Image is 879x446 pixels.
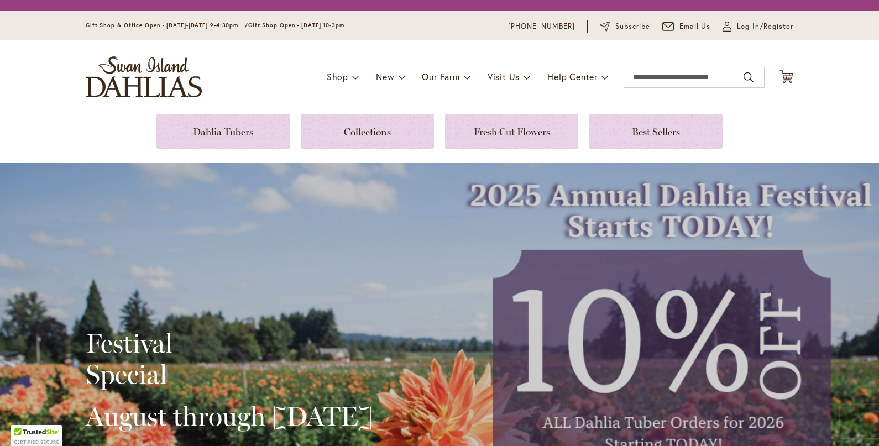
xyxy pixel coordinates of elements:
button: Search [744,69,754,86]
span: Log In/Register [737,21,793,32]
span: Our Farm [422,71,459,82]
span: Gift Shop Open - [DATE] 10-3pm [248,22,344,29]
h2: Festival Special [86,328,373,390]
a: Subscribe [600,21,650,32]
span: Subscribe [615,21,650,32]
a: Email Us [662,21,711,32]
span: Gift Shop & Office Open - [DATE]-[DATE] 9-4:30pm / [86,22,248,29]
a: Log In/Register [723,21,793,32]
a: [PHONE_NUMBER] [508,21,575,32]
h2: August through [DATE] [86,401,373,432]
span: Help Center [547,71,598,82]
a: store logo [86,56,202,97]
span: Visit Us [488,71,520,82]
span: Email Us [679,21,711,32]
span: New [376,71,394,82]
span: Shop [327,71,348,82]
